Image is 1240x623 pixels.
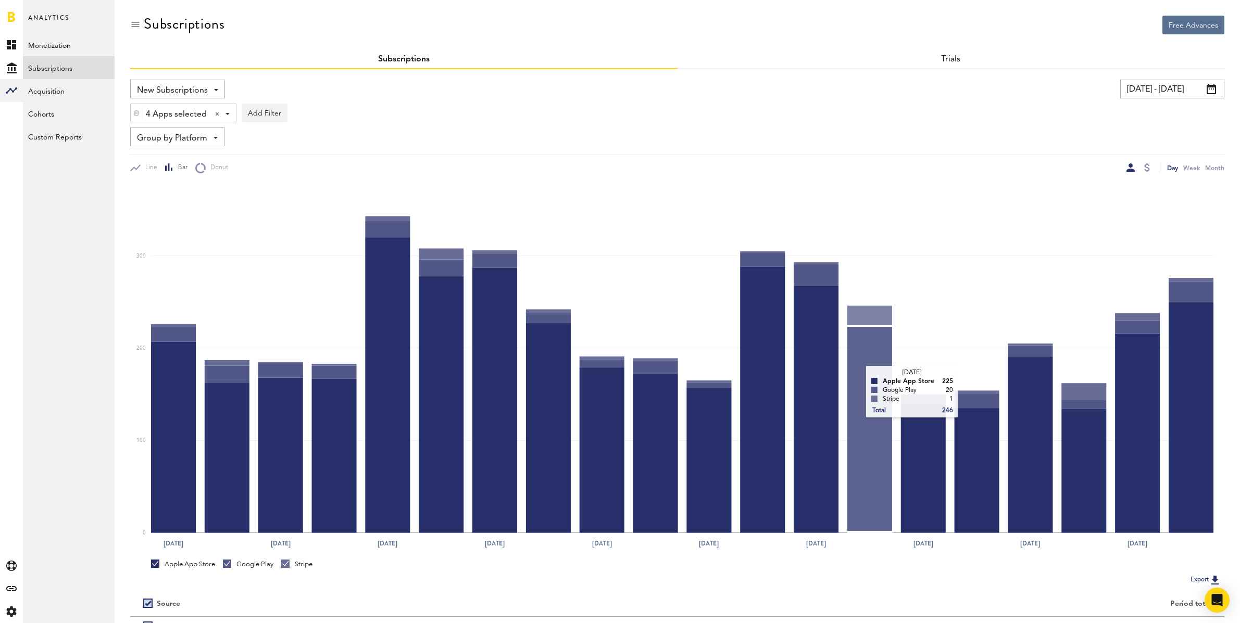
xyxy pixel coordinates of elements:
[157,600,180,608] div: Source
[271,539,291,548] text: [DATE]
[1021,539,1041,548] text: [DATE]
[136,253,146,259] text: 300
[941,55,960,63] a: Trials
[1187,573,1224,587] button: Export
[1205,588,1230,613] div: Open Intercom Messenger
[137,130,207,147] span: Group by Platform
[215,112,219,116] div: Clear
[23,102,115,125] a: Cohorts
[136,346,146,351] text: 200
[136,438,146,443] text: 100
[23,56,115,79] a: Subscriptions
[1128,539,1147,548] text: [DATE]
[806,539,826,548] text: [DATE]
[133,109,140,117] img: trash_awesome_blue.svg
[23,33,115,56] a: Monetization
[28,11,69,33] span: Analytics
[23,79,115,102] a: Acquisition
[151,560,215,569] div: Apple App Store
[23,125,115,148] a: Custom Reports
[141,163,157,172] span: Line
[137,82,208,99] span: New Subscriptions
[1167,162,1178,173] div: Day
[1183,162,1200,173] div: Week
[173,163,187,172] span: Bar
[592,539,612,548] text: [DATE]
[242,104,287,122] button: Add Filter
[691,600,1212,608] div: Period total
[223,560,273,569] div: Google Play
[1205,162,1224,173] div: Month
[146,106,207,123] span: 4 Apps selected
[1162,16,1224,34] button: Free Advances
[164,539,183,548] text: [DATE]
[913,539,933,548] text: [DATE]
[143,530,146,536] text: 0
[1209,574,1221,586] img: Export
[131,104,142,122] div: Delete
[378,55,430,63] a: Subscriptions
[699,539,719,548] text: [DATE]
[144,16,224,32] div: Subscriptions
[485,539,505,548] text: [DATE]
[206,163,228,172] span: Donut
[281,560,312,569] div: Stripe
[378,539,397,548] text: [DATE]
